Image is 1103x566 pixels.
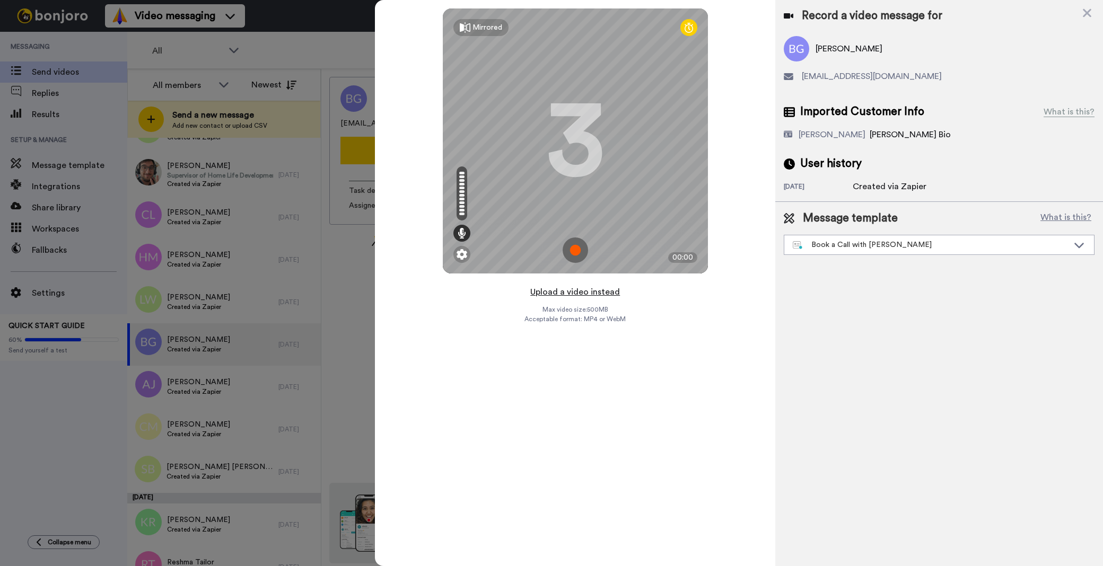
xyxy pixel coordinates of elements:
[46,30,183,41] p: Thanks for being with us for 4 months - it's flown by! How can we make the next 4 months even bet...
[853,180,926,193] div: Created via Zapier
[16,22,196,57] div: message notification from Grant, 6w ago. Thanks for being with us for 4 months - it's flown by! H...
[799,128,865,141] div: [PERSON_NAME]
[800,156,862,172] span: User history
[793,240,1069,250] div: Book a Call with [PERSON_NAME]
[1044,105,1095,118] div: What is this?
[527,285,623,299] button: Upload a video instead
[546,101,605,181] div: 3
[668,252,697,263] div: 00:00
[457,249,467,260] img: ic_gear.svg
[46,41,183,50] p: Message from Grant, sent 6w ago
[1037,210,1095,226] button: What is this?
[802,70,942,83] span: [EMAIL_ADDRESS][DOMAIN_NAME]
[563,237,588,263] img: ic_record_start.svg
[24,32,41,49] img: Profile image for Grant
[524,315,626,323] span: Acceptable format: MP4 or WebM
[542,305,608,314] span: Max video size: 500 MB
[793,241,803,250] img: nextgen-template.svg
[803,210,898,226] span: Message template
[784,182,853,193] div: [DATE]
[800,104,924,120] span: Imported Customer Info
[870,130,951,139] span: [PERSON_NAME] Bio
